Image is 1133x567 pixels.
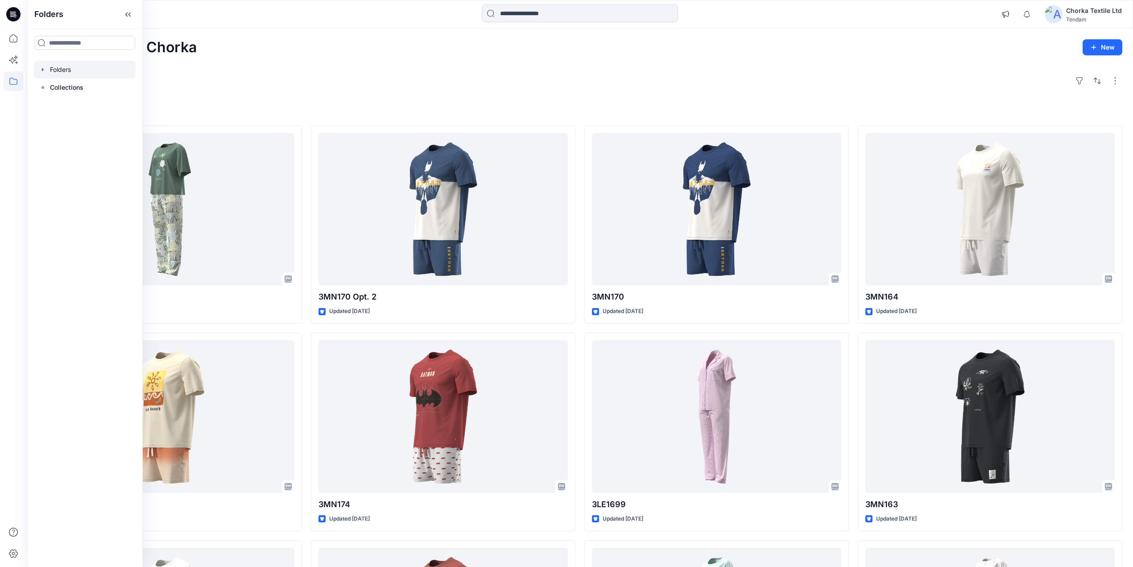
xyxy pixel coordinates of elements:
[318,133,568,286] a: 3MN170 Opt. 2
[865,498,1115,511] p: 3MN163
[329,514,370,524] p: Updated [DATE]
[592,291,841,303] p: 3MN170
[45,291,294,303] p: 3LE1661
[876,514,917,524] p: Updated [DATE]
[45,133,294,286] a: 3LE1661
[1083,39,1122,55] button: New
[1045,5,1063,23] img: avatar
[865,340,1115,493] a: 3MN163
[865,133,1115,286] a: 3MN164
[45,340,294,493] a: 3MN165
[1066,16,1122,23] div: Tendam
[592,133,841,286] a: 3MN170
[318,340,568,493] a: 3MN174
[603,307,643,316] p: Updated [DATE]
[318,498,568,511] p: 3MN174
[329,307,370,316] p: Updated [DATE]
[865,291,1115,303] p: 3MN164
[1066,5,1122,16] div: Chorka Textile Ltd
[876,307,917,316] p: Updated [DATE]
[318,291,568,303] p: 3MN170 Opt. 2
[50,82,83,93] p: Collections
[37,106,1122,117] h4: Styles
[592,498,841,511] p: 3LE1699
[45,498,294,511] p: 3MN165
[592,340,841,493] a: 3LE1699
[603,514,643,524] p: Updated [DATE]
